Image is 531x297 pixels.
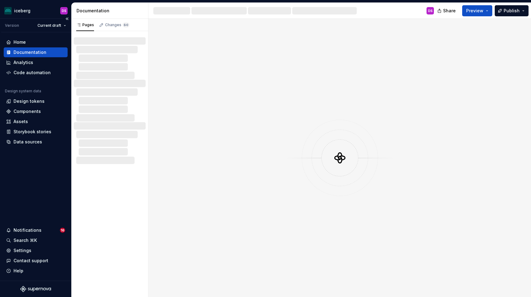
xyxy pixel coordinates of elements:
div: DS [62,8,66,13]
div: Data sources [14,139,42,145]
span: Current draft [37,23,61,28]
div: Changes [105,22,129,27]
div: Analytics [14,59,33,66]
a: Storybook stories [4,127,68,137]
a: Design tokens [4,96,68,106]
div: DS [428,8,433,13]
div: Documentation [14,49,46,55]
span: Preview [466,8,483,14]
span: Publish [504,8,520,14]
button: Current draft [35,21,69,30]
div: Documentation [77,8,146,14]
div: Storybook stories [14,129,51,135]
div: Pages [76,22,94,27]
button: icebergDS [1,4,70,17]
div: Contact support [14,258,48,264]
button: Preview [462,5,492,16]
a: Code automation [4,68,68,78]
button: Search ⌘K [4,235,68,245]
div: Design system data [5,89,41,94]
button: Share [434,5,460,16]
div: Version [5,23,19,28]
a: Data sources [4,137,68,147]
div: Design tokens [14,98,45,104]
button: Publish [495,5,529,16]
div: Components [14,108,41,114]
span: 16 [60,228,65,233]
svg: Supernova Logo [20,286,51,292]
div: iceberg [14,8,30,14]
div: Search ⌘K [14,237,37,243]
a: Assets [4,117,68,126]
div: Settings [14,247,31,254]
button: Contact support [4,256,68,266]
div: Code automation [14,70,51,76]
button: Help [4,266,68,276]
a: Analytics [4,58,68,67]
div: Home [14,39,26,45]
button: Notifications16 [4,225,68,235]
a: Documentation [4,47,68,57]
a: Components [4,106,68,116]
div: Notifications [14,227,41,233]
span: 60 [123,22,129,27]
button: Collapse sidebar [63,14,71,23]
div: Assets [14,118,28,125]
a: Settings [4,246,68,255]
img: 418c6d47-6da6-4103-8b13-b5999f8989a1.png [4,7,12,14]
span: Share [443,8,456,14]
a: Home [4,37,68,47]
div: Help [14,268,23,274]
